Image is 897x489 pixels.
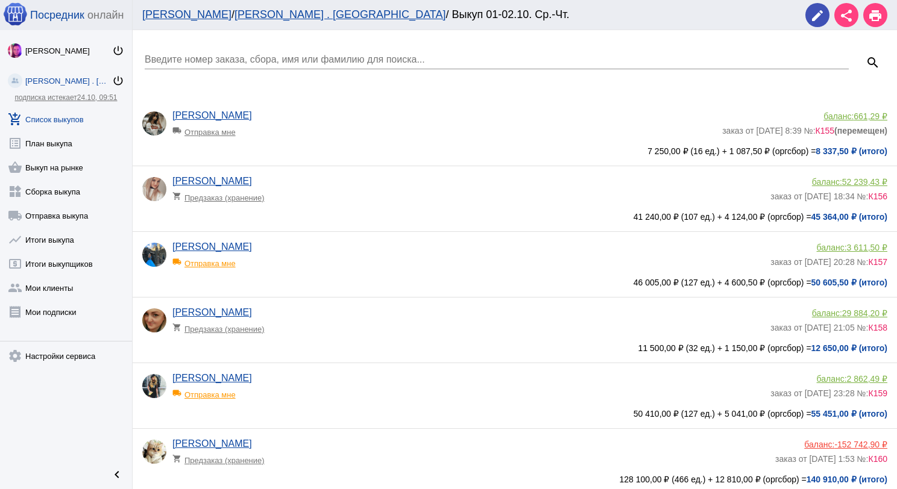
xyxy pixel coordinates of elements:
[775,440,887,449] div: баланс:
[811,409,887,419] b: 55 451,00 ₽ (итого)
[810,8,825,23] mat-icon: edit
[172,438,252,449] a: [PERSON_NAME]
[142,212,887,222] div: 41 240,00 ₽ (107 ед.) + 4 124,00 ₽ (оргсбор) =
[842,308,887,318] span: 29 884,20 ₽
[770,243,887,252] div: баланс:
[172,323,184,332] mat-icon: shopping_cart
[172,110,252,120] a: [PERSON_NAME]
[142,409,887,419] div: 50 410,00 ₽ (127 ед.) + 5 041,00 ₽ (оргсбор) =
[8,73,22,88] img: community_200.png
[866,55,880,70] mat-icon: search
[172,449,272,465] div: Предзаказ (хранение)
[8,305,22,319] mat-icon: receipt
[142,343,887,353] div: 11 500,00 ₽ (32 ед.) + 1 150,00 ₽ (оргсбор) =
[112,75,124,87] mat-icon: power_settings_new
[8,112,22,126] mat-icon: add_shopping_cart
[816,126,835,135] span: К155
[816,146,887,156] b: 8 337,50 ₽ (итого)
[145,54,849,65] input: Введите номер заказа, сбора, имя или фамилию для поиска...
[142,146,887,156] div: 7 250,00 ₽ (16 ед.) + 1 087,50 ₽ (оргсбор) =
[172,241,252,252] a: [PERSON_NAME]
[172,192,184,201] mat-icon: shopping_cart
[770,187,887,201] div: заказ от [DATE] 18:34 №:
[8,281,22,295] mat-icon: group
[234,8,445,20] a: [PERSON_NAME] . [GEOGRAPHIC_DATA]
[172,318,272,334] div: Предзаказ (хранение)
[842,177,887,187] span: 52 239,43 ₽
[87,9,124,22] span: онлайн
[770,374,887,384] div: баланс:
[8,232,22,247] mat-icon: show_chart
[868,192,887,201] span: К156
[14,93,117,102] a: подписка истекает24.10, 09:51
[8,136,22,151] mat-icon: list_alt
[868,388,887,398] span: К159
[25,46,112,55] div: [PERSON_NAME]
[811,343,887,353] b: 12 650,00 ₽ (итого)
[142,8,793,21] div: / / Выкуп 01-02.10. Ср.-Чт.
[172,187,272,202] div: Предзаказ (хранение)
[8,43,22,58] img: 73xLq58P2BOqs-qIllg3xXCtabieAB0OMVER0XTxHpc0AjG-Rb2SSuXsq4It7hEfqgBcQNho.jpg
[722,121,887,135] div: заказ от [DATE] 8:39 №:
[770,384,887,398] div: заказ от [DATE] 23:28 №:
[8,160,22,175] mat-icon: shopping_basket
[834,126,887,135] b: (перемещен)
[172,176,252,186] a: [PERSON_NAME]
[847,374,887,384] span: 2 862,49 ₽
[8,184,22,199] mat-icon: widgets
[142,374,166,398] img: -b3CGEZm7JiWNz4MSe0vK8oszDDqK_yjx-I-Zpe58LR35vGIgXxFA2JGcGbEMVaWNP5BujAwwLFBmyesmt8751GY.jpg
[172,454,184,463] mat-icon: shopping_cart
[770,318,887,332] div: заказ от [DATE] 21:05 №:
[172,121,272,137] div: Отправка мне
[8,349,22,363] mat-icon: settings
[77,93,118,102] span: 24.10, 09:51
[172,307,252,317] a: [PERSON_NAME]
[868,257,887,267] span: К157
[868,8,883,23] mat-icon: print
[770,252,887,267] div: заказ от [DATE] 20:28 №:
[722,111,887,121] div: баланс:
[142,177,166,201] img: jpYarlG_rMSRdqPbVPQVGBq6sjAws1PGEm5gZ1VrcU0z7HB6t_6-VAYqmDps2aDbz8He_Uz8T3ZkfUszj2kIdyl7.jpg
[172,126,184,135] mat-icon: local_shipping
[172,384,272,399] div: Отправка мне
[30,9,84,22] span: Посредник
[868,323,887,332] span: К158
[854,111,887,121] span: 661,29 ₽
[142,440,166,464] img: _20Z4Mz7bL_mjHcls1WGeyI0_fAfe5WRXnvaF8V8TjPSS2yzimTma9ATbedKm4CQPqyAXi7-PjwazuoQH1zep-yL.jpg
[172,373,252,383] a: [PERSON_NAME]
[172,252,272,268] div: Отправка мне
[811,212,887,222] b: 45 364,00 ₽ (итого)
[142,243,166,267] img: YV7H7BcZRG1VT6WOa98Raj_l4iNv0isz3E1mt2TfuFZBzpPiMwqlQUCSKvQj5Pyya6uA4U-VAZzfiOpgD-JFQrq3.jpg
[172,388,184,397] mat-icon: local_shipping
[770,308,887,318] div: баланс:
[112,45,124,57] mat-icon: power_settings_new
[142,111,166,135] img: zOaYIX5zp8q5_iWIZvmf_obqtbvllgQpnVOlCKE-OuNuKSre4EAE6f-bI-dxQ2YBA-gyl-DZbB8ggAQIAJVyO6Ji.jpg
[8,257,22,271] mat-icon: local_atm
[807,475,887,484] b: 140 910,00 ₽ (итого)
[839,8,854,23] mat-icon: share
[142,278,887,287] div: 46 005,00 ₽ (127 ед.) + 4 600,50 ₽ (оргсбор) =
[811,278,887,287] b: 50 605,50 ₽ (итого)
[770,177,887,187] div: баланс:
[25,76,112,86] div: [PERSON_NAME] . [GEOGRAPHIC_DATA]
[142,308,166,332] img: lTMkEctRifZclLSmMfjPiqPo9_IitIQc7Zm9_kTpSvtuFf7FYwI_Wl6KSELaRxoJkUZJMTCIoWL9lUW6Yz6GDjvR.jpg
[8,208,22,223] mat-icon: local_shipping
[142,8,231,20] a: [PERSON_NAME]
[775,449,887,464] div: заказ от [DATE] 1:53 №:
[172,257,184,266] mat-icon: local_shipping
[110,467,124,482] mat-icon: chevron_left
[847,243,887,252] span: 3 611,50 ₽
[142,475,887,484] div: 128 100,00 ₽ (466 ед.) + 12 810,00 ₽ (оргсбор) =
[3,2,27,26] img: apple-icon-60x60.png
[834,440,887,449] span: -152 742,90 ₽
